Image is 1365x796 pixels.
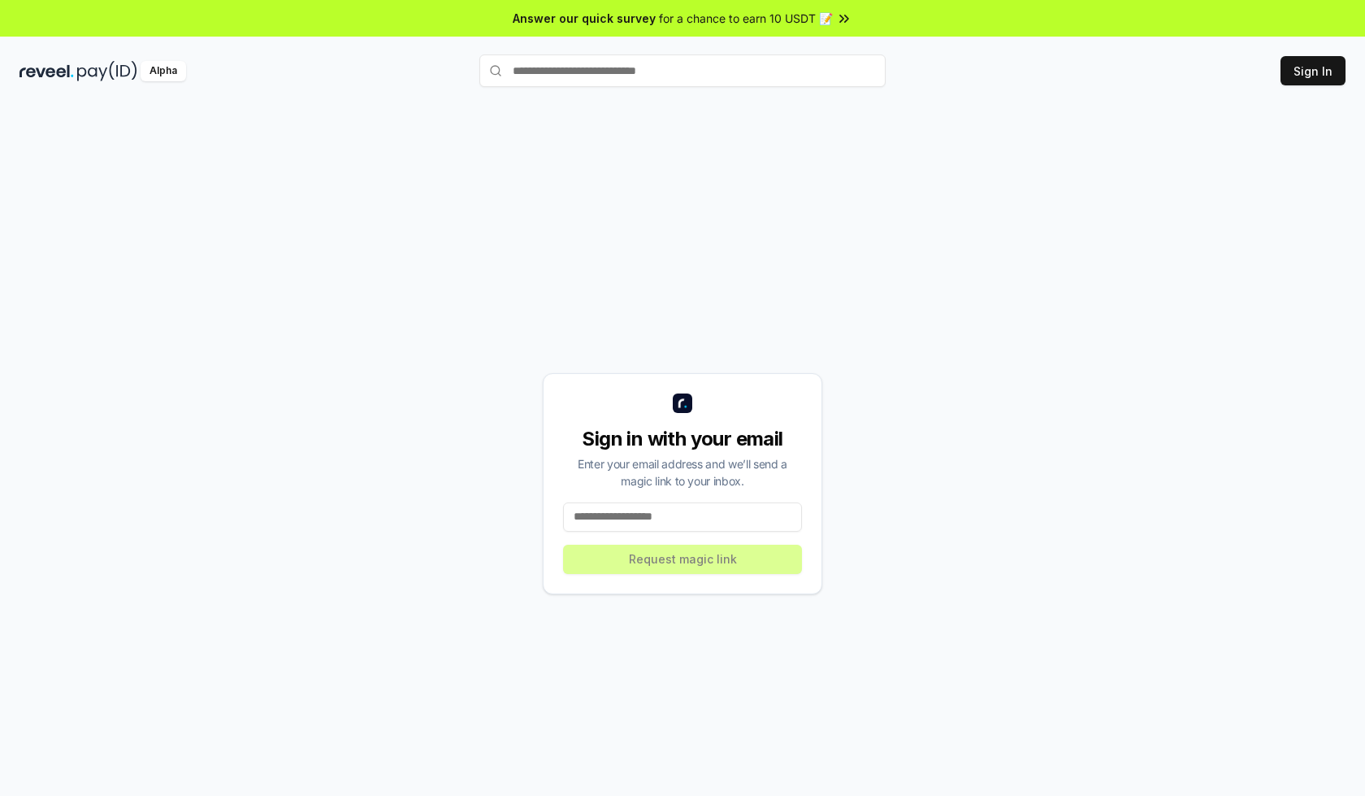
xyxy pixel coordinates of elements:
[19,61,74,81] img: reveel_dark
[513,10,656,27] span: Answer our quick survey
[673,394,692,413] img: logo_small
[141,61,186,81] div: Alpha
[563,455,802,489] div: Enter your email address and we’ll send a magic link to your inbox.
[1280,56,1345,85] button: Sign In
[77,61,137,81] img: pay_id
[659,10,833,27] span: for a chance to earn 10 USDT 📝
[563,426,802,452] div: Sign in with your email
